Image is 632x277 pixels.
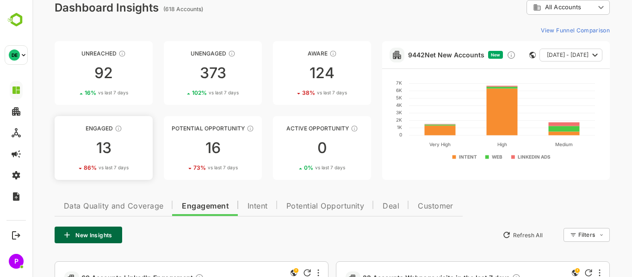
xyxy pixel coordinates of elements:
[66,164,96,171] span: vs last 7 days
[501,3,563,12] div: All Accounts
[241,66,339,80] div: 124
[131,125,229,132] div: Potential Opportunity
[283,164,313,171] span: vs last 7 days
[131,41,229,105] a: UnengagedThese accounts have not shown enough engagement and need nurturing373102%vs last 7 days
[22,227,90,243] button: New Insights
[131,6,173,12] ag: (618 Accounts)
[364,87,370,93] text: 6K
[10,229,22,241] button: Logout
[552,269,560,277] div: Refresh
[241,50,339,57] div: Aware
[22,125,120,132] div: Engaged
[51,164,96,171] div: 86 %
[22,41,120,105] a: UnreachedThese accounts have not been engaged with for a defined time period9216%vs last 7 days
[364,110,370,115] text: 3K
[22,1,126,14] div: Dashboard Insights
[31,203,131,210] span: Data Quality and Coverage
[149,203,197,210] span: Engagement
[507,49,570,62] button: [DATE] - [DATE]
[241,41,339,105] a: AwareThese accounts have just entered the buying cycle and need further nurturing12438%vs last 7 ...
[364,102,370,108] text: 4K
[86,50,93,57] div: These accounts have not been engaged with for a defined time period
[545,227,577,243] div: Filters
[66,89,96,96] span: vs last 7 days
[176,89,206,96] span: vs last 7 days
[474,50,483,60] div: Discover new ICP-fit accounts showing engagement — via intent surges, anonymous website visits, L...
[9,49,20,61] div: DE
[271,269,279,277] div: Refresh
[365,124,370,130] text: 1K
[514,49,556,61] span: [DATE] - [DATE]
[22,66,120,80] div: 92
[131,141,229,155] div: 16
[364,80,370,86] text: 7K
[546,231,563,238] div: Filters
[465,142,474,148] text: High
[270,89,315,96] div: 38 %
[241,125,339,132] div: Active Opportunity
[513,4,549,11] span: All Accounts
[214,125,222,132] div: These accounts are MQAs and can be passed on to Inside Sales
[397,142,418,148] text: Very High
[285,269,287,277] div: More
[22,141,120,155] div: 13
[241,141,339,155] div: 0
[131,50,229,57] div: Unengaged
[131,116,229,180] a: Potential OpportunityThese accounts are MQAs and can be passed on to Inside Sales1673%vs last 7 days
[254,203,332,210] span: Potential Opportunity
[285,89,315,96] span: vs last 7 days
[5,11,28,29] img: BambooboxLogoMark.f1c84d78b4c51b1a7b5f700c9845e183.svg
[196,50,203,57] div: These accounts have not shown enough engagement and need nurturing
[241,116,339,180] a: Active OpportunityThese accounts have open opportunities which might be at any of the Sales Stage...
[523,142,540,147] text: Medium
[376,51,452,59] a: 9442Net New Accounts
[215,203,235,210] span: Intent
[82,125,90,132] div: These accounts are warm, further nurturing would qualify them to MQAs
[161,164,205,171] div: 73 %
[497,52,503,58] div: This card does not support filter and segments
[22,116,120,180] a: EngagedThese accounts are warm, further nurturing would qualify them to MQAs1386%vs last 7 days
[385,203,421,210] span: Customer
[9,254,24,269] div: P
[160,89,206,96] div: 102 %
[566,269,568,277] div: More
[350,203,367,210] span: Deal
[505,23,577,37] button: View Funnel Comparison
[52,89,96,96] div: 16 %
[22,50,120,57] div: Unreached
[131,66,229,80] div: 373
[466,228,514,242] button: Refresh All
[175,164,205,171] span: vs last 7 days
[364,117,370,123] text: 2K
[297,50,304,57] div: These accounts have just entered the buying cycle and need further nurturing
[364,95,370,100] text: 5K
[318,125,326,132] div: These accounts have open opportunities which might be at any of the Sales Stages
[459,52,468,57] span: New
[367,132,370,137] text: 0
[272,164,313,171] div: 0 %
